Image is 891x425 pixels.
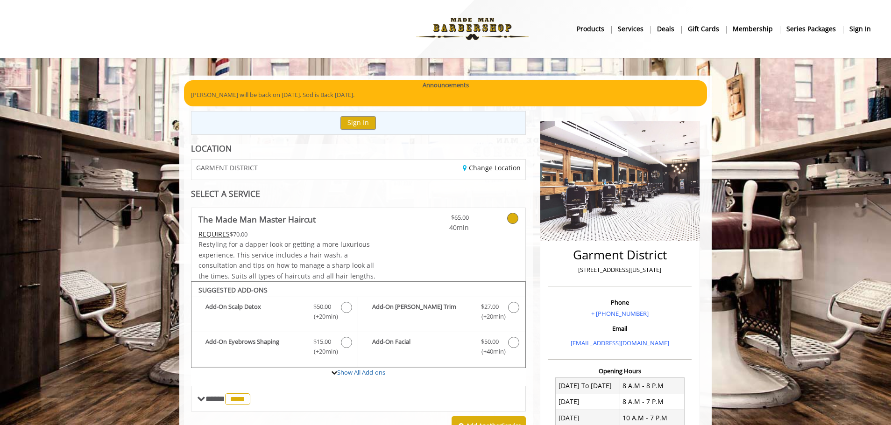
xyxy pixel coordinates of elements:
[363,337,520,359] label: Add-On Facial
[463,163,521,172] a: Change Location
[198,230,230,238] span: This service needs some Advance to be paid before we block your appointment
[191,189,526,198] div: SELECT A SERVICE
[481,337,499,347] span: $50.00
[618,24,643,34] b: Services
[191,143,232,154] b: LOCATION
[191,281,526,368] div: The Made Man Master Haircut Add-onS
[196,164,258,171] span: GARMENT DISTRICT
[591,309,649,318] a: + [PHONE_NUMBER]
[681,22,726,35] a: Gift cardsgift cards
[196,337,353,359] label: Add-On Eyebrows Shaping
[551,248,689,262] h2: Garment District
[733,24,773,34] b: Membership
[556,394,620,410] td: [DATE]
[570,22,611,35] a: Productsproducts
[313,337,331,347] span: $15.00
[551,299,689,306] h3: Phone
[340,116,376,130] button: Sign In
[191,90,700,100] p: [PERSON_NAME] will be back on [DATE]. Sod is Back [DATE].
[620,378,684,394] td: 8 A.M - 8 P.M
[313,302,331,312] span: $50.00
[205,302,304,321] b: Add-On Scalp Detox
[408,3,537,55] img: Made Man Barbershop logo
[414,208,469,233] a: $65.00
[476,347,503,356] span: (+40min )
[423,80,469,90] b: Announcements
[476,312,503,321] span: (+20min )
[657,24,674,34] b: Deals
[651,22,681,35] a: DealsDeals
[571,339,669,347] a: [EMAIL_ADDRESS][DOMAIN_NAME]
[780,22,843,35] a: Series packagesSeries packages
[414,223,469,233] span: 40min
[577,24,604,34] b: products
[611,22,651,35] a: ServicesServices
[372,337,471,356] b: Add-On Facial
[481,302,499,312] span: $27.00
[551,325,689,332] h3: Email
[556,378,620,394] td: [DATE] To [DATE]
[196,302,353,324] label: Add-On Scalp Detox
[843,22,877,35] a: sign insign in
[205,337,304,356] b: Add-On Eyebrows Shaping
[551,265,689,275] p: [STREET_ADDRESS][US_STATE]
[372,302,471,321] b: Add-On [PERSON_NAME] Trim
[786,24,836,34] b: Series packages
[198,229,386,239] div: $70.00
[620,394,684,410] td: 8 A.M - 7 P.M
[309,347,336,356] span: (+20min )
[548,368,692,374] h3: Opening Hours
[198,240,375,280] span: Restyling for a dapper look or getting a more luxurious experience. This service includes a hair ...
[849,24,871,34] b: sign in
[363,302,520,324] label: Add-On Beard Trim
[337,368,385,376] a: Show All Add-ons
[688,24,719,34] b: gift cards
[198,213,316,226] b: The Made Man Master Haircut
[309,312,336,321] span: (+20min )
[726,22,780,35] a: MembershipMembership
[198,286,268,294] b: SUGGESTED ADD-ONS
